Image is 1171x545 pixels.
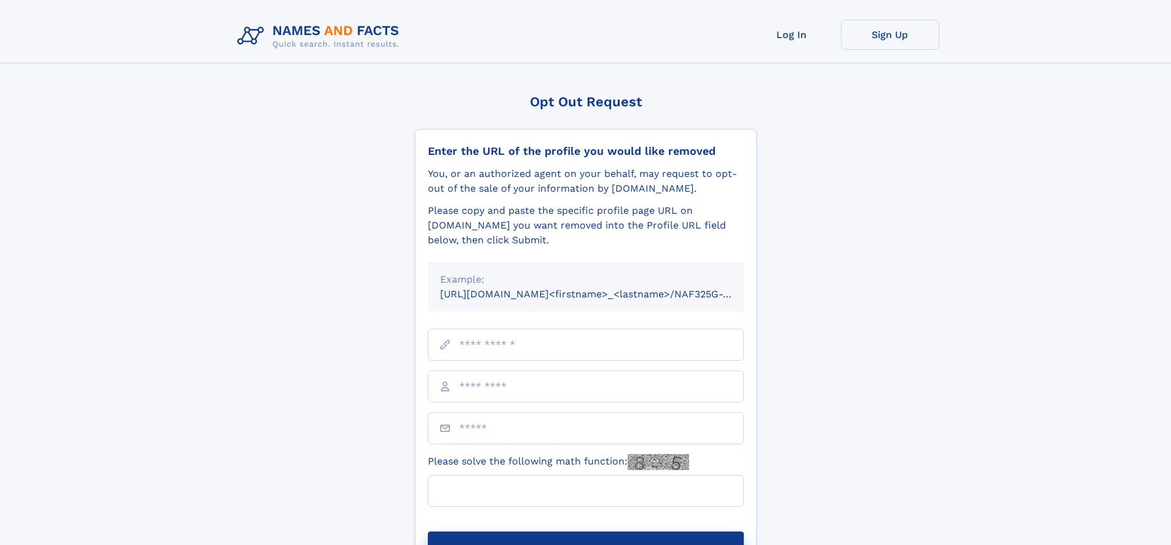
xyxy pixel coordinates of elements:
[743,20,841,50] a: Log In
[428,454,689,470] label: Please solve the following math function:
[415,94,757,109] div: Opt Out Request
[428,144,744,158] div: Enter the URL of the profile you would like removed
[841,20,939,50] a: Sign Up
[440,288,767,300] small: [URL][DOMAIN_NAME]<firstname>_<lastname>/NAF325G-xxxxxxxx
[232,20,409,53] img: Logo Names and Facts
[440,272,731,287] div: Example:
[428,167,744,196] div: You, or an authorized agent on your behalf, may request to opt-out of the sale of your informatio...
[428,203,744,248] div: Please copy and paste the specific profile page URL on [DOMAIN_NAME] you want removed into the Pr...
